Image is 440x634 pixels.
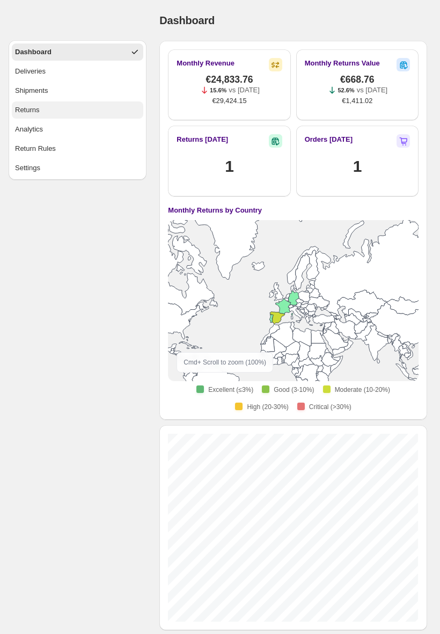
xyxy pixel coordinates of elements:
p: vs [DATE] [357,85,388,96]
span: Moderate (10-20%) [335,385,390,394]
span: High (20-30%) [247,403,288,411]
span: €668.76 [340,74,375,85]
button: Deliveries [12,63,143,80]
button: Shipments [12,82,143,99]
div: Return Rules [15,143,56,154]
div: Returns [15,105,40,115]
button: Returns [12,101,143,119]
span: €1,411.02 [342,96,372,106]
h1: 1 [225,156,233,177]
span: €29,424.15 [212,96,246,106]
div: Shipments [15,85,48,96]
h4: Monthly Returns by Country [168,205,262,216]
span: €24,833.76 [206,74,253,85]
button: Dashboard [12,43,143,61]
div: Deliveries [15,66,46,77]
div: Settings [15,163,40,173]
span: 15.6% [210,87,226,93]
div: Dashboard [15,47,52,57]
div: Cmd + Scroll to zoom ( 100 %) [177,352,273,373]
h1: 1 [353,156,362,177]
button: Return Rules [12,140,143,157]
span: Excellent (≤3%) [208,385,253,394]
span: Good (3-10%) [274,385,314,394]
div: Analytics [15,124,43,135]
span: Critical (>30%) [309,403,351,411]
h2: Returns [DATE] [177,134,228,145]
p: vs [DATE] [229,85,260,96]
button: Settings [12,159,143,177]
h2: Monthly Returns Value [305,58,380,69]
span: 52.6% [338,87,354,93]
button: Analytics [12,121,143,138]
h2: Orders [DATE] [305,134,353,145]
h2: Monthly Revenue [177,58,234,69]
span: Dashboard [159,14,215,26]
